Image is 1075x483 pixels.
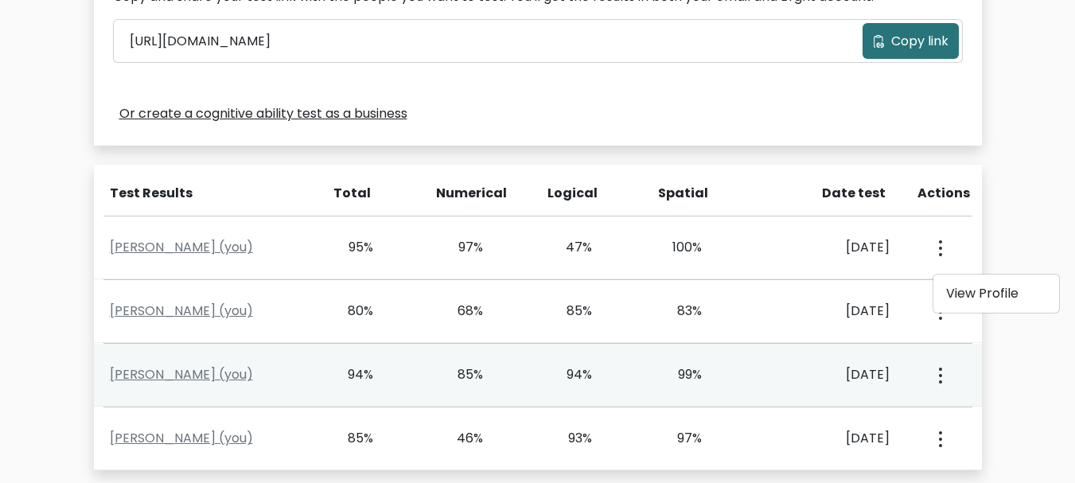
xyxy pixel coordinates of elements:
[438,365,483,384] div: 85%
[658,184,704,203] div: Spatial
[769,184,898,203] div: Date test
[438,302,483,321] div: 68%
[766,238,890,257] div: [DATE]
[547,302,593,321] div: 85%
[547,238,593,257] div: 47%
[110,238,253,256] a: [PERSON_NAME] (you)
[329,238,374,257] div: 95%
[329,365,374,384] div: 94%
[891,32,948,51] span: Copy link
[329,429,374,448] div: 85%
[656,302,702,321] div: 83%
[110,429,253,447] a: [PERSON_NAME] (you)
[438,238,483,257] div: 97%
[110,302,253,320] a: [PERSON_NAME] (you)
[329,302,374,321] div: 80%
[766,302,890,321] div: [DATE]
[438,429,483,448] div: 46%
[766,365,890,384] div: [DATE]
[110,184,306,203] div: Test Results
[766,429,890,448] div: [DATE]
[933,281,1059,306] a: View Profile
[547,184,594,203] div: Logical
[547,429,593,448] div: 93%
[863,23,959,59] button: Copy link
[325,184,372,203] div: Total
[917,184,972,203] div: Actions
[110,365,253,384] a: [PERSON_NAME] (you)
[656,238,702,257] div: 100%
[547,365,593,384] div: 94%
[656,365,702,384] div: 99%
[436,184,482,203] div: Numerical
[656,429,702,448] div: 97%
[119,104,407,123] a: Or create a cognitive ability test as a business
